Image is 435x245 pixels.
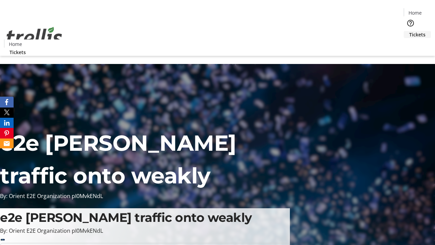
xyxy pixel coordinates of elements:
[408,9,422,16] span: Home
[4,40,26,48] a: Home
[9,40,22,48] span: Home
[404,38,417,52] button: Cart
[404,31,431,38] a: Tickets
[404,9,426,16] a: Home
[10,49,26,56] span: Tickets
[409,31,425,38] span: Tickets
[4,49,31,56] a: Tickets
[404,16,417,30] button: Help
[4,19,65,53] img: Orient E2E Organization pI0MvkENdL's Logo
